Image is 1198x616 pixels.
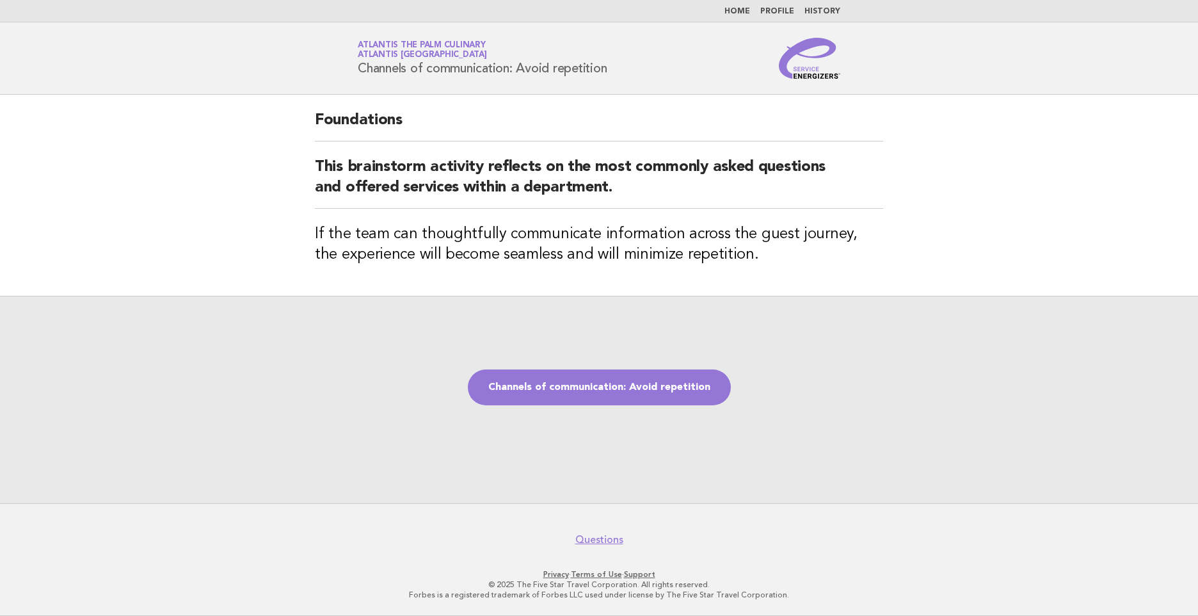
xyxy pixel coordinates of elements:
p: Forbes is a registered trademark of Forbes LLC used under license by The Five Star Travel Corpora... [207,590,991,600]
a: Support [624,570,655,579]
img: Service Energizers [779,38,840,79]
p: © 2025 The Five Star Travel Corporation. All rights reserved. [207,580,991,590]
a: Atlantis The Palm CulinaryAtlantis [GEOGRAPHIC_DATA] [358,41,487,59]
a: Channels of communication: Avoid repetition [468,369,731,405]
h3: If the team can thoughtfully communicate information across the guest journey, the experience wil... [315,224,883,265]
a: Questions [575,533,623,546]
h1: Channels of communication: Avoid repetition [358,42,607,75]
p: · · [207,569,991,580]
a: History [804,8,840,15]
a: Profile [760,8,794,15]
h2: This brainstorm activity reflects on the most commonly asked questions and offered services withi... [315,157,883,209]
span: Atlantis [GEOGRAPHIC_DATA] [358,51,487,60]
h2: Foundations [315,110,883,142]
a: Terms of Use [571,570,622,579]
a: Privacy [543,570,569,579]
a: Home [724,8,750,15]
